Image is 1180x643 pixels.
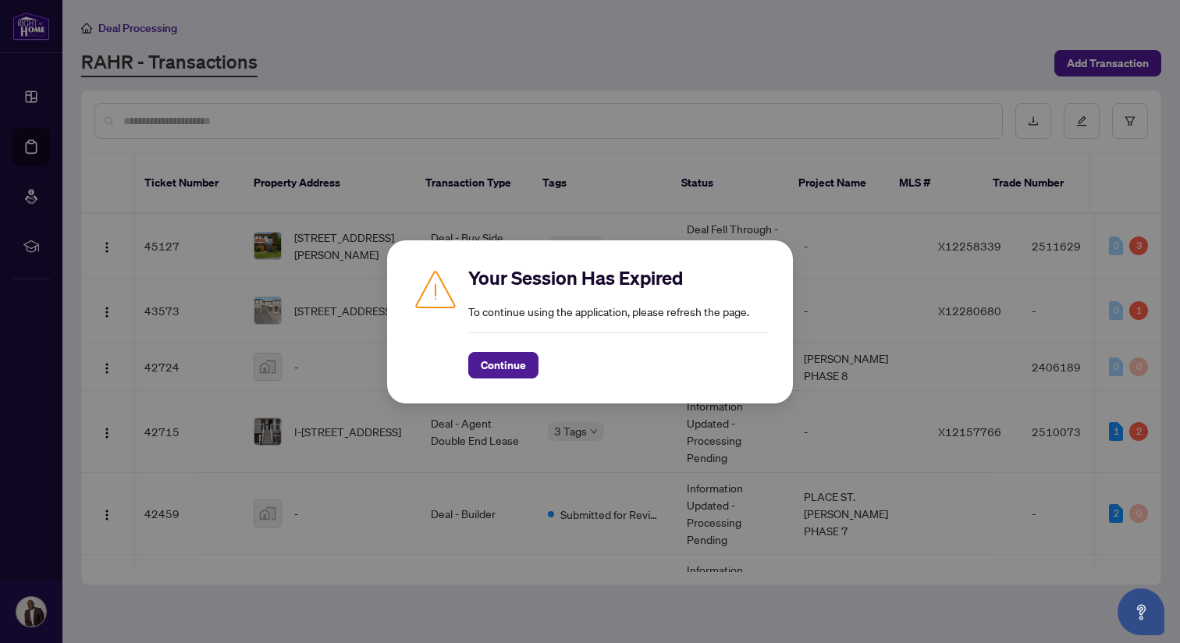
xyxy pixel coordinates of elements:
[468,352,538,378] button: Continue
[481,353,526,378] span: Continue
[468,265,768,290] h2: Your Session Has Expired
[1118,588,1164,635] button: Open asap
[468,265,768,378] div: To continue using the application, please refresh the page.
[412,265,459,312] img: Caution icon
